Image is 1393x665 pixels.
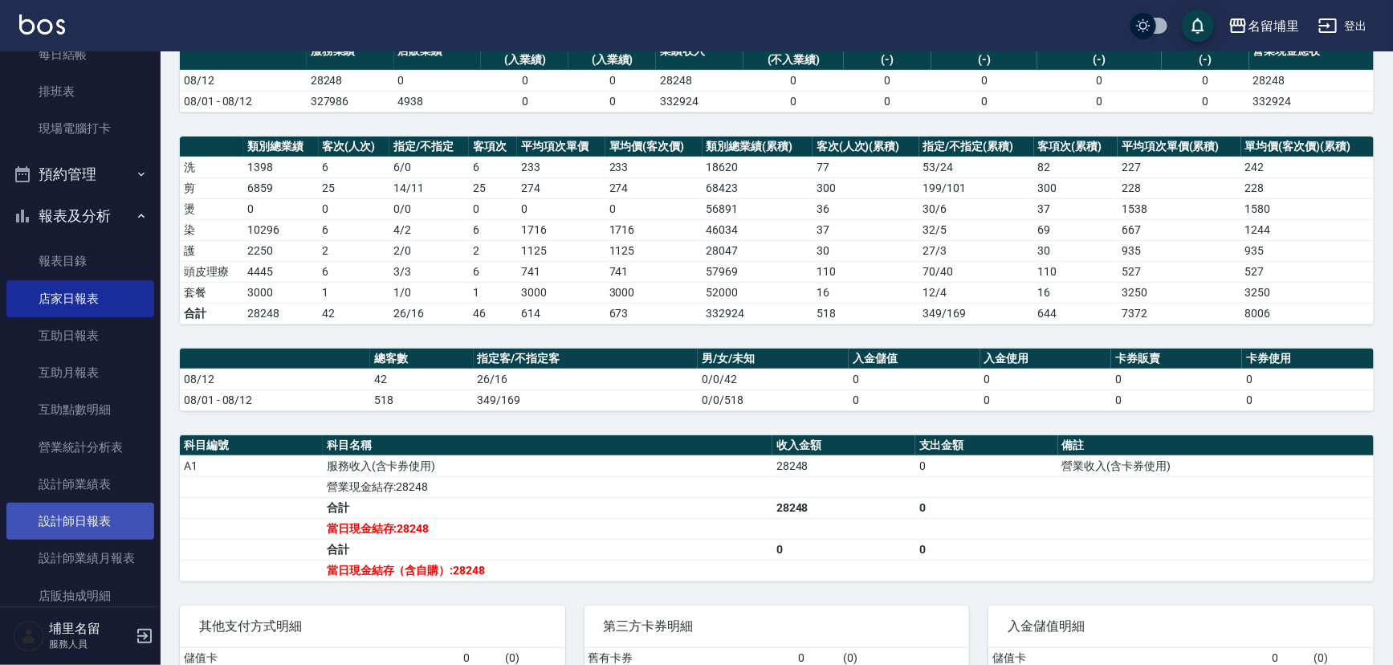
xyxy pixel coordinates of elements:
[1118,261,1241,282] td: 527
[323,539,772,560] td: 合計
[980,349,1111,369] th: 入金使用
[1182,10,1214,42] button: save
[323,497,772,518] td: 合計
[813,282,919,303] td: 16
[319,219,389,240] td: 6
[180,137,1374,324] table: a dense table
[469,198,518,219] td: 0
[319,177,389,198] td: 25
[919,219,1034,240] td: 32 / 5
[370,369,474,390] td: 42
[1041,51,1158,68] div: (-)
[1166,51,1245,68] div: (-)
[517,157,605,177] td: 233
[6,73,154,110] a: 排班表
[919,137,1034,157] th: 指定/不指定(累積)
[813,177,919,198] td: 300
[1058,435,1374,456] th: 備註
[1034,137,1118,157] th: 客項次(累積)
[772,435,915,456] th: 收入金額
[703,240,813,261] td: 28047
[1118,282,1241,303] td: 3250
[180,219,243,240] td: 染
[323,518,772,539] td: 當日現金結存:28248
[517,261,605,282] td: 741
[813,261,919,282] td: 110
[747,51,840,68] div: (不入業績)
[1034,157,1118,177] td: 82
[469,303,518,324] td: 46
[370,349,474,369] th: 總客數
[698,349,849,369] th: 男/女/未知
[1118,303,1241,324] td: 7372
[389,177,469,198] td: 14 / 11
[1118,219,1241,240] td: 667
[1037,70,1162,91] td: 0
[1118,157,1241,177] td: 227
[1162,91,1249,112] td: 0
[919,157,1034,177] td: 53 / 24
[1242,349,1374,369] th: 卡券使用
[605,219,703,240] td: 1716
[6,153,154,195] button: 預約管理
[389,261,469,282] td: 3 / 3
[703,282,813,303] td: 52000
[1118,240,1241,261] td: 935
[1249,70,1374,91] td: 28248
[517,198,605,219] td: 0
[307,91,394,112] td: 327986
[394,91,482,112] td: 4938
[743,70,844,91] td: 0
[703,198,813,219] td: 56891
[323,435,772,456] th: 科目名稱
[849,390,980,410] td: 0
[1241,157,1374,177] td: 242
[389,198,469,219] td: 0 / 0
[319,282,389,303] td: 1
[389,282,469,303] td: 1 / 0
[6,36,154,73] a: 每日結帳
[605,137,703,157] th: 單均價(客次價)
[703,157,813,177] td: 18620
[1162,70,1249,91] td: 0
[1118,198,1241,219] td: 1538
[469,177,518,198] td: 25
[1034,261,1118,282] td: 110
[844,91,931,112] td: 0
[319,198,389,219] td: 0
[919,303,1034,324] td: 349/169
[1241,261,1374,282] td: 527
[394,70,482,91] td: 0
[243,177,318,198] td: 6859
[481,70,568,91] td: 0
[1242,369,1374,390] td: 0
[180,261,243,282] td: 頭皮理療
[389,219,469,240] td: 4 / 2
[6,466,154,503] a: 設計師業績表
[844,70,931,91] td: 0
[605,157,703,177] td: 233
[568,70,656,91] td: 0
[813,219,919,240] td: 37
[1241,219,1374,240] td: 1244
[243,198,318,219] td: 0
[180,33,1374,112] table: a dense table
[6,540,154,577] a: 設計師業績月報表
[1241,303,1374,324] td: 8006
[469,219,518,240] td: 6
[919,240,1034,261] td: 27 / 3
[1241,282,1374,303] td: 3250
[1034,303,1118,324] td: 644
[1034,240,1118,261] td: 30
[243,137,318,157] th: 類別總業績
[180,303,243,324] td: 合計
[180,240,243,261] td: 護
[389,303,469,324] td: 26/16
[848,51,927,68] div: (-)
[243,219,318,240] td: 10296
[481,91,568,112] td: 0
[180,157,243,177] td: 洗
[389,137,469,157] th: 指定/不指定
[919,282,1034,303] td: 12 / 4
[6,110,154,147] a: 現場電腦打卡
